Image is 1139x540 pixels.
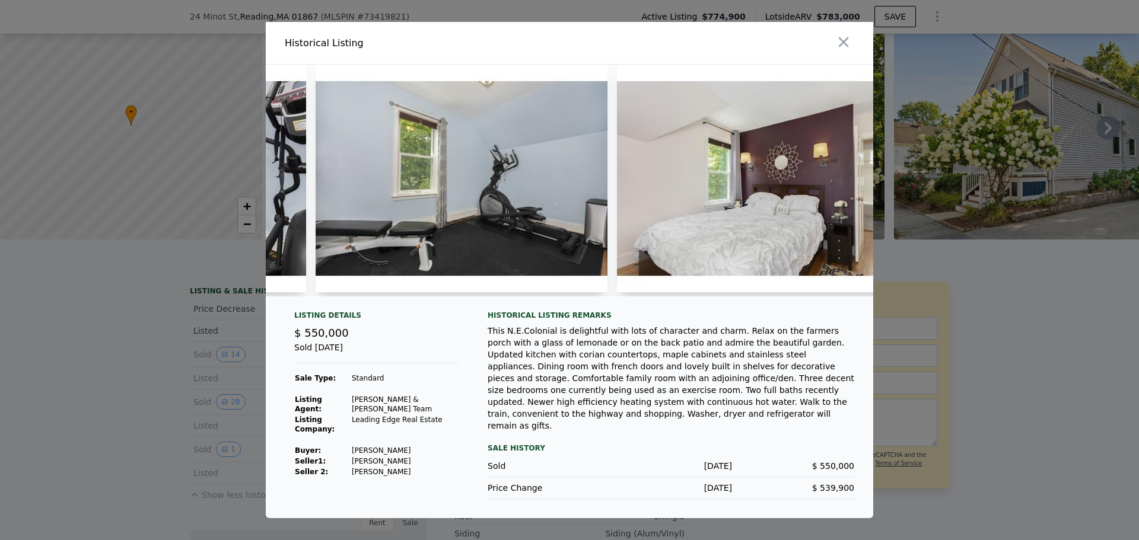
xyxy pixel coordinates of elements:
[294,311,459,325] div: Listing Details
[488,460,610,472] div: Sold
[351,414,459,434] td: Leading Edge Real Estate
[812,461,854,471] span: $ 550,000
[488,325,854,432] div: This N.E.Colonial is delightful with lots of character and charm. Relax on the farmers porch with...
[488,482,610,494] div: Price Change
[295,416,335,433] strong: Listing Company:
[316,65,607,292] img: Property Img
[610,482,732,494] div: [DATE]
[488,441,854,455] div: Sale History
[351,456,459,466] td: [PERSON_NAME]
[488,311,854,320] div: Historical Listing remarks
[351,466,459,477] td: [PERSON_NAME]
[351,445,459,456] td: [PERSON_NAME]
[812,483,854,493] span: $ 539,900
[295,446,321,455] strong: Buyer :
[285,36,565,50] div: Historical Listing
[294,327,349,339] span: $ 550,000
[351,394,459,414] td: [PERSON_NAME] & [PERSON_NAME] Team
[295,468,328,476] strong: Seller 2:
[295,395,322,413] strong: Listing Agent:
[295,457,326,465] strong: Seller 1 :
[351,373,459,384] td: Standard
[295,374,336,382] strong: Sale Type:
[294,341,459,363] div: Sold [DATE]
[610,460,732,472] div: [DATE]
[617,65,909,292] img: Property Img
